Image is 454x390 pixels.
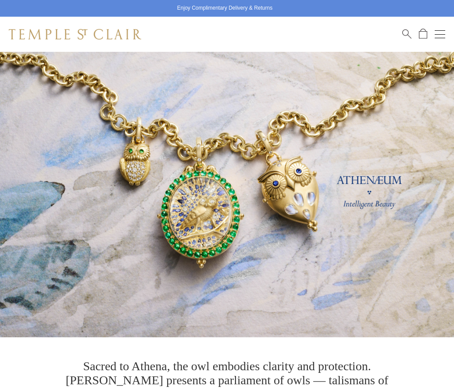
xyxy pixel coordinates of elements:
a: Open Shopping Bag [419,29,427,40]
img: Temple St. Clair [9,29,141,40]
a: Search [402,29,411,40]
p: Enjoy Complimentary Delivery & Returns [177,4,272,13]
button: Open navigation [435,29,445,40]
